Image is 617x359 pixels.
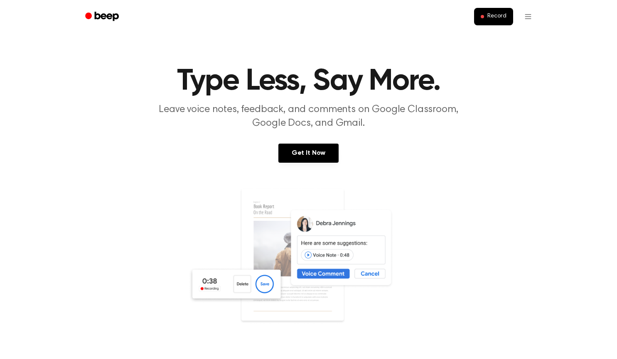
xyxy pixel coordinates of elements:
a: Get It Now [278,144,339,163]
button: Open menu [518,7,538,27]
h1: Type Less, Say More. [96,66,521,96]
a: Beep [79,9,126,25]
img: Voice Comments on Docs and Recording Widget [188,188,429,347]
button: Record [474,8,513,25]
span: Record [487,13,506,20]
p: Leave voice notes, feedback, and comments on Google Classroom, Google Docs, and Gmail. [149,103,468,130]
